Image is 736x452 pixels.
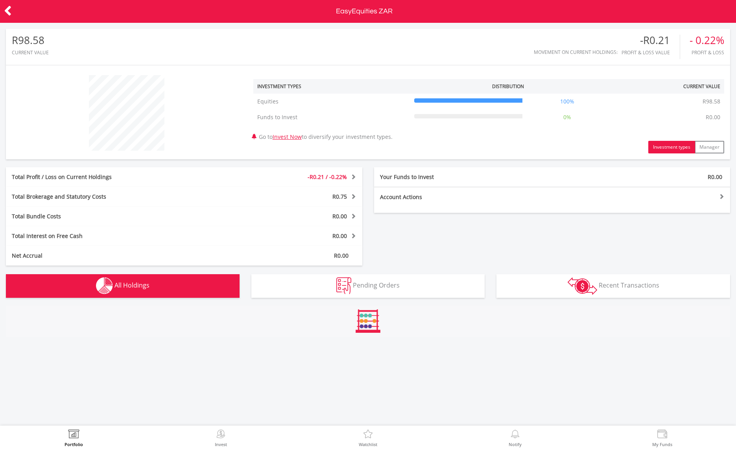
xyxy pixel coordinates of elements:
[215,430,227,446] a: Invest
[6,212,214,220] div: Total Bundle Costs
[65,430,83,446] a: Portfolio
[12,35,49,46] div: R98.58
[332,232,347,240] span: R0.00
[353,281,400,290] span: Pending Orders
[509,430,522,446] a: Notify
[534,50,618,55] div: Movement on Current Holdings:
[656,430,668,441] img: View Funds
[648,141,695,153] button: Investment types
[690,35,724,46] div: - 0.22%
[359,442,377,446] label: Watchlist
[708,173,722,181] span: R0.00
[568,277,597,295] img: transactions-zar-wht.png
[247,71,730,153] div: Go to to diversify your investment types.
[65,442,83,446] label: Portfolio
[6,232,214,240] div: Total Interest on Free Cash
[334,252,349,259] span: R0.00
[607,79,724,94] th: Current Value
[6,193,214,201] div: Total Brokerage and Statutory Costs
[599,281,659,290] span: Recent Transactions
[699,94,724,109] td: R98.58
[702,109,724,125] td: R0.00
[359,430,377,446] a: Watchlist
[652,442,672,446] label: My Funds
[253,109,410,125] td: Funds to Invest
[114,281,149,290] span: All Holdings
[12,50,49,55] div: CURRENT VALUE
[492,83,524,90] div: Distribution
[215,442,227,446] label: Invest
[273,133,302,140] a: Invest Now
[253,79,410,94] th: Investment Types
[253,94,410,109] td: Equities
[374,193,552,201] div: Account Actions
[308,173,347,181] span: -R0.21 / -0.22%
[251,274,485,298] button: Pending Orders
[528,109,607,125] td: 0%
[6,274,240,298] button: All Holdings
[332,193,347,200] span: R0.75
[652,430,672,446] a: My Funds
[690,50,724,55] div: Profit & Loss
[362,430,374,441] img: Watchlist
[336,277,351,294] img: pending_instructions-wht.png
[68,430,80,441] img: View Portfolio
[215,430,227,441] img: Invest Now
[528,94,607,109] td: 100%
[509,442,522,446] label: Notify
[496,274,730,298] button: Recent Transactions
[622,35,680,46] div: -R0.21
[374,173,552,181] div: Your Funds to Invest
[332,212,347,220] span: R0.00
[509,430,521,441] img: View Notifications
[6,252,214,260] div: Net Accrual
[695,141,724,153] button: Manager
[622,50,680,55] div: Profit & Loss Value
[96,277,113,294] img: holdings-wht.png
[6,173,214,181] div: Total Profit / Loss on Current Holdings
